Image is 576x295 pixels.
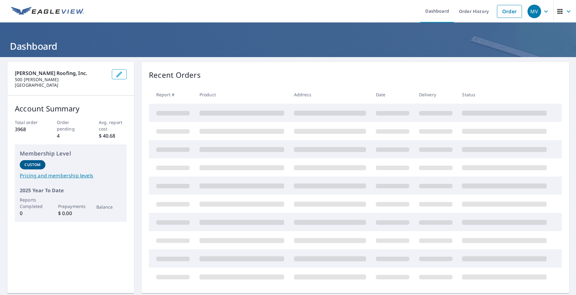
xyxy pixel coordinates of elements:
p: Account Summary [15,103,127,114]
a: Order [497,5,522,18]
p: Prepayments [58,203,84,210]
p: Reports Completed [20,197,45,210]
p: Avg. report cost [99,119,127,132]
p: [PERSON_NAME] Roofing, Inc. [15,69,107,77]
th: Address [289,85,371,104]
img: EV Logo [11,7,84,16]
p: 500 [PERSON_NAME] [15,77,107,82]
th: Date [371,85,414,104]
div: MV [528,5,541,18]
p: Balance [96,204,122,210]
p: 3968 [15,126,43,133]
p: Total order [15,119,43,126]
th: Product [195,85,289,104]
p: Membership Level [20,149,122,158]
th: Status [457,85,552,104]
a: Pricing and membership levels [20,172,122,179]
p: 2025 Year To Date [20,187,122,194]
p: Recent Orders [149,69,201,81]
p: Custom [24,162,40,168]
th: Report # [149,85,195,104]
h1: Dashboard [7,40,569,52]
th: Delivery [414,85,457,104]
p: $ 40.68 [99,132,127,139]
p: 4 [57,132,85,139]
p: [GEOGRAPHIC_DATA] [15,82,107,88]
p: 0 [20,210,45,217]
p: Order pending [57,119,85,132]
p: $ 0.00 [58,210,84,217]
